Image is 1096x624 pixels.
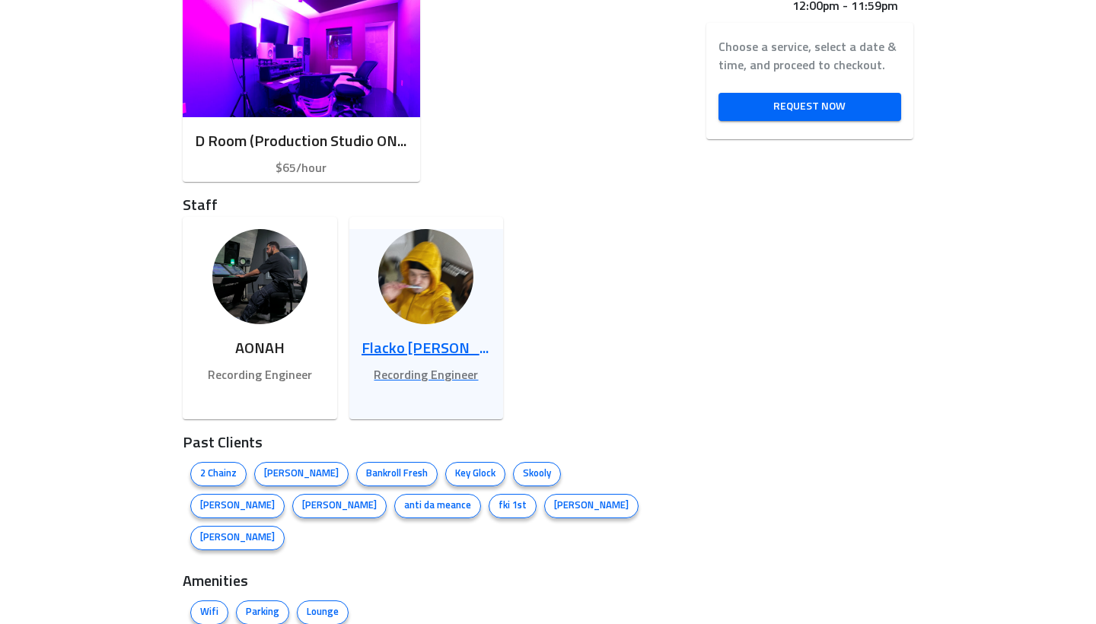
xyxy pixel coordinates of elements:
a: Request Now [718,93,901,121]
h3: Past Clients [183,431,670,454]
h3: Amenities [183,570,670,593]
a: Flacko BlancoFlacko [PERSON_NAME]Recording Engineer [349,229,504,419]
span: 2 Chainz [191,466,246,482]
h6: D Room (Production Studio ONLY) NO ENGINEER INCLUDED [195,129,408,154]
span: anti da meance [395,498,480,514]
span: Wifi [191,605,228,620]
img: AONAH [212,229,307,324]
p: Recording Engineer [195,366,325,384]
span: Request Now [731,97,889,116]
img: Flacko Blanco [378,229,473,324]
h3: Staff [183,194,670,217]
h6: AONAH [195,336,325,361]
a: AONAHAONAHRecording Engineer [183,229,337,419]
span: Bankroll Fresh [357,466,437,482]
span: fki 1st [489,498,536,514]
label: Choose a service, select a date & time, and proceed to checkout. [718,38,901,75]
span: [PERSON_NAME] [545,498,638,514]
h6: Flacko [PERSON_NAME] [362,336,492,361]
span: [PERSON_NAME] [191,498,284,514]
span: Lounge [298,605,348,620]
span: Parking [237,605,288,620]
span: Skooly [514,466,560,482]
p: Recording Engineer [362,366,492,384]
span: [PERSON_NAME] [191,530,284,546]
p: $65/hour [195,159,408,177]
span: [PERSON_NAME] [255,466,348,482]
span: Key Glock [446,466,505,482]
span: [PERSON_NAME] [293,498,386,514]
